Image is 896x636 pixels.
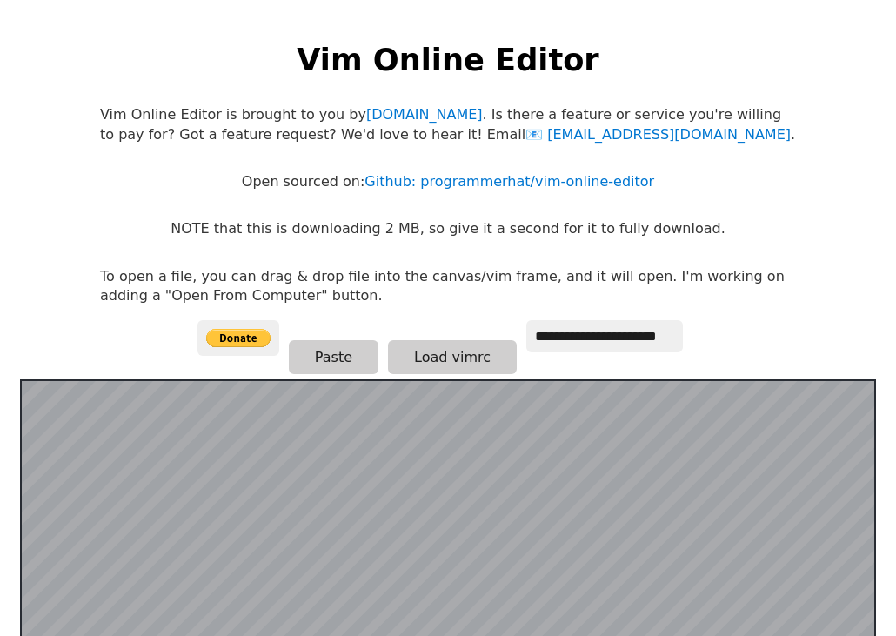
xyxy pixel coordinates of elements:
p: NOTE that this is downloading 2 MB, so give it a second for it to fully download. [171,219,725,238]
p: To open a file, you can drag & drop file into the canvas/vim frame, and it will open. I'm working... [100,267,796,306]
a: Github: programmerhat/vim-online-editor [364,173,654,190]
button: Paste [289,340,378,374]
button: Load vimrc [388,340,517,374]
a: [EMAIL_ADDRESS][DOMAIN_NAME] [525,126,791,143]
p: Vim Online Editor is brought to you by . Is there a feature or service you're willing to pay for?... [100,105,796,144]
a: [DOMAIN_NAME] [366,106,483,123]
p: Open sourced on: [242,172,654,191]
h1: Vim Online Editor [297,38,598,81]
